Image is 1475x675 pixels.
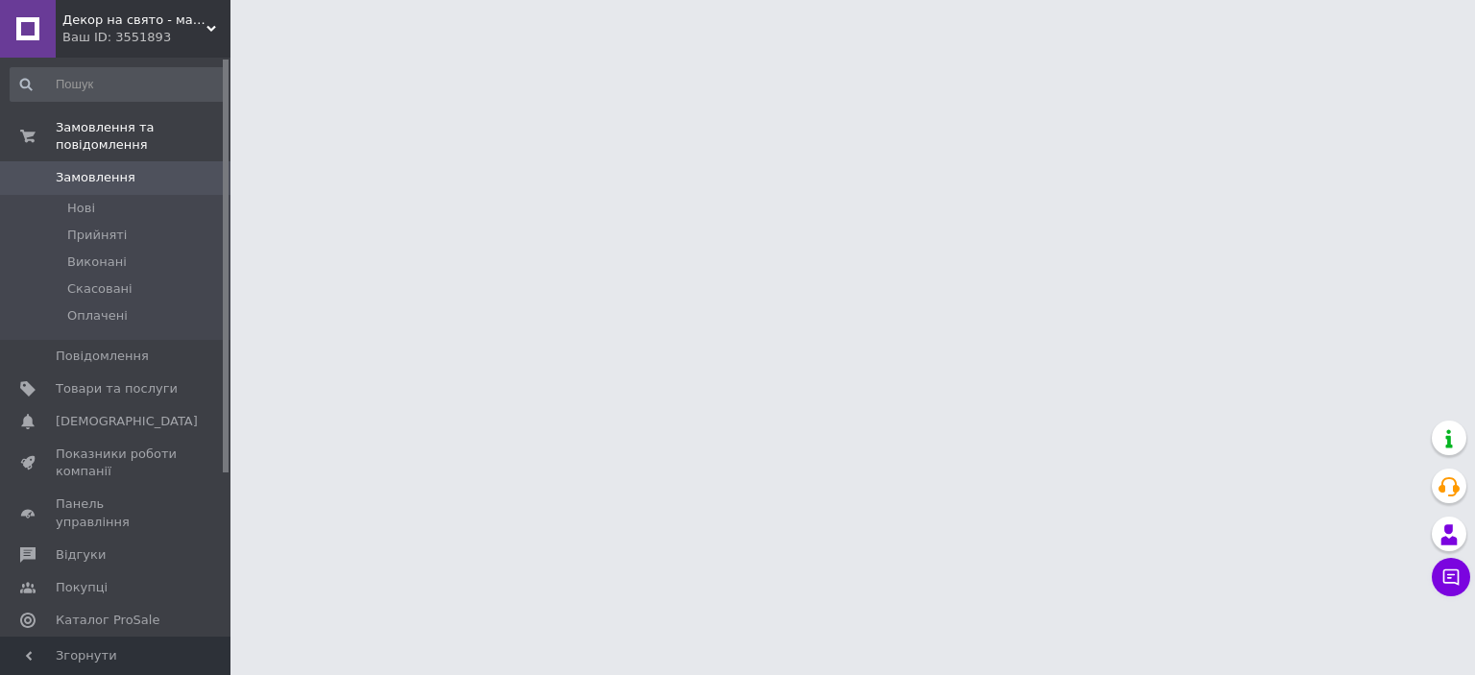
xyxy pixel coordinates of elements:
div: Ваш ID: 3551893 [62,29,230,46]
span: Товари та послуги [56,380,178,398]
span: Оплачені [67,307,128,325]
span: Покупці [56,579,108,596]
span: Замовлення [56,169,135,186]
span: Панель управління [56,495,178,530]
span: Декор на свято - магазин повітряних куль та товарів для свята [62,12,206,29]
span: [DEMOGRAPHIC_DATA] [56,413,198,430]
span: Виконані [67,253,127,271]
span: Нові [67,200,95,217]
button: Чат з покупцем [1432,558,1470,596]
span: Відгуки [56,546,106,564]
span: Прийняті [67,227,127,244]
span: Замовлення та повідомлення [56,119,230,154]
span: Каталог ProSale [56,612,159,629]
span: Скасовані [67,280,133,298]
span: Повідомлення [56,348,149,365]
input: Пошук [10,67,227,102]
span: Показники роботи компанії [56,446,178,480]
